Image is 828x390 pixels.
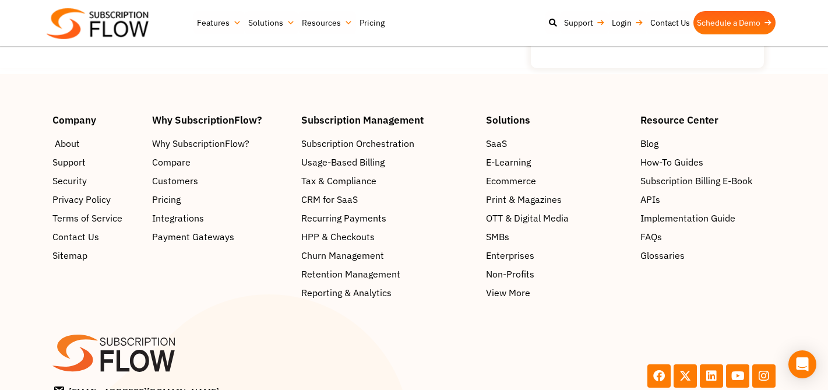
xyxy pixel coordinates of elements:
[647,11,693,34] a: Contact Us
[245,11,298,34] a: Solutions
[52,137,140,151] a: About
[52,249,140,263] a: Sitemap
[608,11,647,34] a: Login
[52,249,87,263] span: Sitemap
[486,212,629,226] a: OTT & Digital Media
[640,230,776,244] a: FAQs
[640,249,776,263] a: Glossaries
[152,174,198,188] span: Customers
[152,156,191,170] span: Compare
[152,193,289,207] a: Pricing
[301,286,392,300] span: Reporting & Analytics
[640,193,776,207] a: APIs
[152,230,289,244] a: Payment Gateways
[561,11,608,34] a: Support
[486,230,509,244] span: SMBs
[301,115,474,125] h4: Subscription Management
[640,193,660,207] span: APIs
[52,230,99,244] span: Contact Us
[640,230,662,244] span: FAQs
[152,137,289,151] a: Why SubscriptionFlow?
[640,156,703,170] span: How-To Guides
[788,350,816,378] div: Open Intercom Messenger
[301,193,358,207] span: CRM for SaaS
[301,174,376,188] span: Tax & Compliance
[301,137,414,151] span: Subscription Orchestration
[301,212,386,226] span: Recurring Payments
[152,230,234,244] span: Payment Gateways
[301,174,474,188] a: Tax & Compliance
[640,212,776,226] a: Implementation Guide
[640,156,776,170] a: How-To Guides
[486,115,629,125] h4: Solutions
[486,174,536,188] span: Ecommerce
[301,230,474,244] a: HPP & Checkouts
[52,156,86,170] span: Support
[301,230,375,244] span: HPP & Checkouts
[301,193,474,207] a: CRM for SaaS
[55,137,80,151] span: About
[152,115,289,125] h4: Why SubscriptionFlow?
[301,249,474,263] a: Churn Management
[152,174,289,188] a: Customers
[152,193,181,207] span: Pricing
[52,115,140,125] h4: Company
[301,286,474,300] a: Reporting & Analytics
[640,174,752,188] span: Subscription Billing E-Book
[47,8,149,39] img: Subscriptionflow
[301,137,474,151] a: Subscription Orchestration
[52,230,140,244] a: Contact Us
[152,156,289,170] a: Compare
[301,156,385,170] span: Usage-Based Billing
[298,11,356,34] a: Resources
[301,268,400,282] span: Retention Management
[52,193,140,207] a: Privacy Policy
[152,212,289,226] a: Integrations
[301,268,474,282] a: Retention Management
[486,156,629,170] a: E-Learning
[486,286,530,300] span: View More
[486,156,531,170] span: E-Learning
[486,268,534,282] span: Non-Profits
[52,193,111,207] span: Privacy Policy
[486,193,629,207] a: Print & Magazines
[193,11,245,34] a: Features
[52,156,140,170] a: Support
[301,249,384,263] span: Churn Management
[356,11,388,34] a: Pricing
[52,335,175,373] img: SF-logo
[486,249,629,263] a: Enterprises
[640,174,776,188] a: Subscription Billing E-Book
[640,212,735,226] span: Implementation Guide
[486,268,629,282] a: Non-Profits
[152,137,249,151] span: Why SubscriptionFlow?
[486,249,534,263] span: Enterprises
[486,174,629,188] a: Ecommerce
[486,137,629,151] a: SaaS
[486,230,629,244] a: SMBs
[693,11,776,34] a: Schedule a Demo
[486,212,569,226] span: OTT & Digital Media
[52,212,140,226] a: Terms of Service
[640,249,685,263] span: Glossaries
[301,212,474,226] a: Recurring Payments
[640,115,776,125] h4: Resource Center
[152,212,204,226] span: Integrations
[52,174,87,188] span: Security
[486,193,562,207] span: Print & Magazines
[301,156,474,170] a: Usage-Based Billing
[486,286,629,300] a: View More
[52,212,122,226] span: Terms of Service
[640,137,658,151] span: Blog
[640,137,776,151] a: Blog
[52,174,140,188] a: Security
[486,137,507,151] span: SaaS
